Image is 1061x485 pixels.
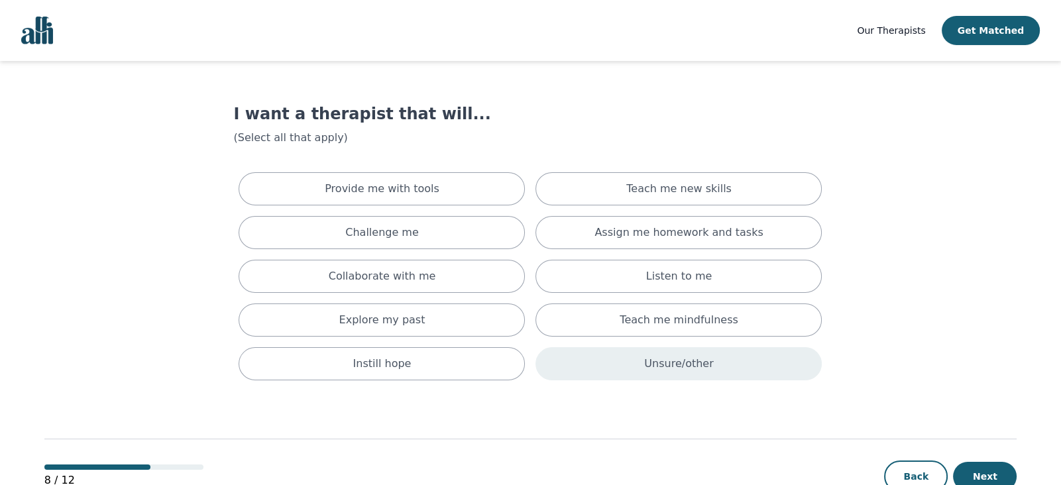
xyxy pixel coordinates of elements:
p: Challenge me [345,225,419,241]
p: Explore my past [339,312,425,328]
p: Assign me homework and tasks [594,225,763,241]
p: (Select all that apply) [233,130,827,146]
a: Our Therapists [857,23,925,38]
p: Teach me new skills [626,181,732,197]
p: Instill hope [353,356,412,372]
h1: I want a therapist that will... [233,103,827,125]
button: Get Matched [942,16,1040,45]
p: Collaborate with me [329,268,436,284]
p: Teach me mindfulness [620,312,738,328]
p: Provide me with tools [325,181,439,197]
p: Unsure/other [644,356,713,372]
p: Listen to me [646,268,712,284]
span: Our Therapists [857,25,925,36]
img: alli logo [21,17,53,44]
